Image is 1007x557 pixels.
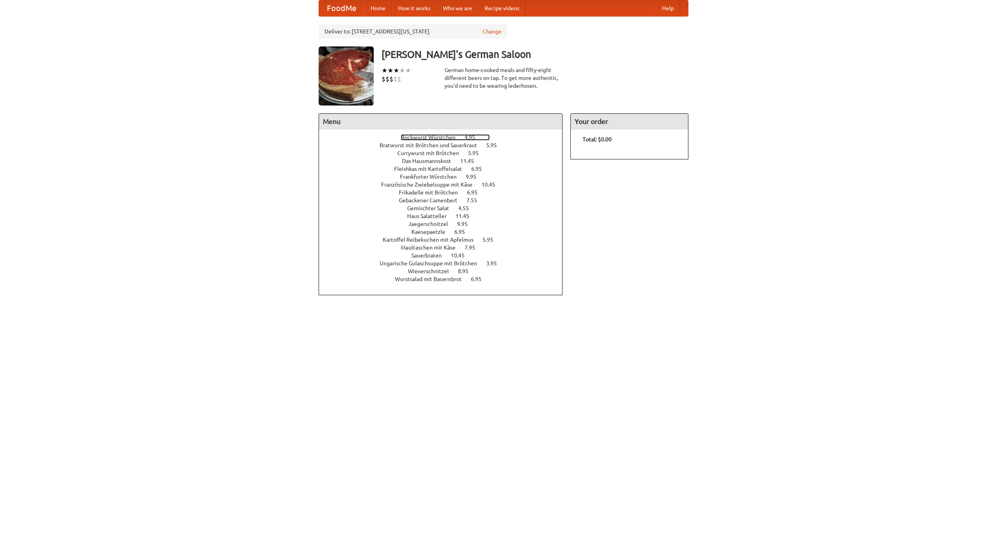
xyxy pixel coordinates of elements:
[444,66,563,90] div: German home-cooked meals and fifty-eight different beers on tap. To get more authentic, you'd nee...
[389,75,393,83] li: $
[399,189,466,196] span: Frikadelle mit Brötchen
[467,189,485,196] span: 6.95
[399,189,492,196] a: Frikadelle mit Brötchen 6.95
[382,66,387,75] li: ★
[380,260,511,266] a: Ungarische Gulaschsuppe mit Brötchen 3.95
[407,213,454,219] span: Haus Salatteller
[397,75,401,83] li: $
[402,158,489,164] a: Das Hausmannskost 11.45
[408,221,456,227] span: Jaegerschnitzel
[381,181,510,188] a: Französische Zwiebelsuppe mit Käse 10.45
[397,150,493,156] a: Currywurst mit Brötchen 5.95
[411,229,480,235] a: Kaesepaetzle 6.95
[319,0,364,16] a: FoodMe
[380,142,511,148] a: Bratwurst mit Brötchen und Sauerkraut 5.95
[411,252,450,259] span: Sauerbraten
[383,237,508,243] a: Kartoffel Reibekuchen mit Apfelmus 5.95
[478,0,526,16] a: Recipe videos
[385,75,389,83] li: $
[407,205,457,211] span: Gemischter Salat
[407,205,483,211] a: Gemischter Salat 4.55
[405,66,411,75] li: ★
[382,75,385,83] li: $
[407,213,484,219] a: Haus Salatteller 11.45
[392,0,437,16] a: How it works
[401,134,463,141] span: Bockwurst Würstchen
[381,181,480,188] span: Französische Zwiebelsuppe mit Käse
[411,229,453,235] span: Kaesepaetzle
[483,237,501,243] span: 5.95
[408,268,483,274] a: Wienerschnitzel 8.95
[319,24,507,39] div: Deliver to: [STREET_ADDRESS][US_STATE]
[399,66,405,75] li: ★
[399,197,465,204] span: Gebackener Camenbert
[380,142,485,148] span: Bratwurst mit Brötchen und Sauerkraut
[451,252,472,259] span: 10.45
[460,158,482,164] span: 11.45
[571,114,688,130] h4: Your order
[393,75,397,83] li: $
[399,197,492,204] a: Gebackener Camenbert 7.55
[394,166,470,172] span: Fleishkas mit Kartoffelsalat
[486,260,505,266] span: 3.95
[486,142,505,148] span: 5.95
[471,166,490,172] span: 6.95
[456,213,477,219] span: 11.45
[382,46,688,62] h3: [PERSON_NAME]'s German Saloon
[319,46,374,105] img: angular.jpg
[319,114,562,130] h4: Menu
[481,181,503,188] span: 10.45
[401,244,490,251] a: Maultaschen mit Käse 7.95
[467,197,485,204] span: 7.55
[401,244,463,251] span: Maultaschen mit Käse
[466,174,484,180] span: 9.95
[468,150,487,156] span: 5.95
[583,136,612,142] b: Total: $0.00
[395,276,470,282] span: Wurstsalad mit Bauernbrot
[400,174,465,180] span: Frankfurter Würstchen
[656,0,680,16] a: Help
[364,0,392,16] a: Home
[393,66,399,75] li: ★
[380,260,485,266] span: Ungarische Gulaschsuppe mit Brötchen
[383,237,481,243] span: Kartoffel Reibekuchen mit Apfelmus
[471,276,489,282] span: 6.95
[395,276,496,282] a: Wurstsalad mit Bauernbrot 6.95
[397,150,467,156] span: Currywurst mit Brötchen
[454,229,473,235] span: 6.95
[458,268,476,274] span: 8.95
[465,134,483,141] span: 4.95
[401,134,490,141] a: Bockwurst Würstchen 4.95
[400,174,491,180] a: Frankfurter Würstchen 9.95
[408,221,482,227] a: Jaegerschnitzel 9.95
[458,205,477,211] span: 4.55
[437,0,478,16] a: Who we are
[387,66,393,75] li: ★
[394,166,496,172] a: Fleishkas mit Kartoffelsalat 6.95
[408,268,457,274] span: Wienerschnitzel
[465,244,483,251] span: 7.95
[402,158,459,164] span: Das Hausmannskost
[483,28,502,35] a: Change
[411,252,479,259] a: Sauerbraten 10.45
[457,221,476,227] span: 9.95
